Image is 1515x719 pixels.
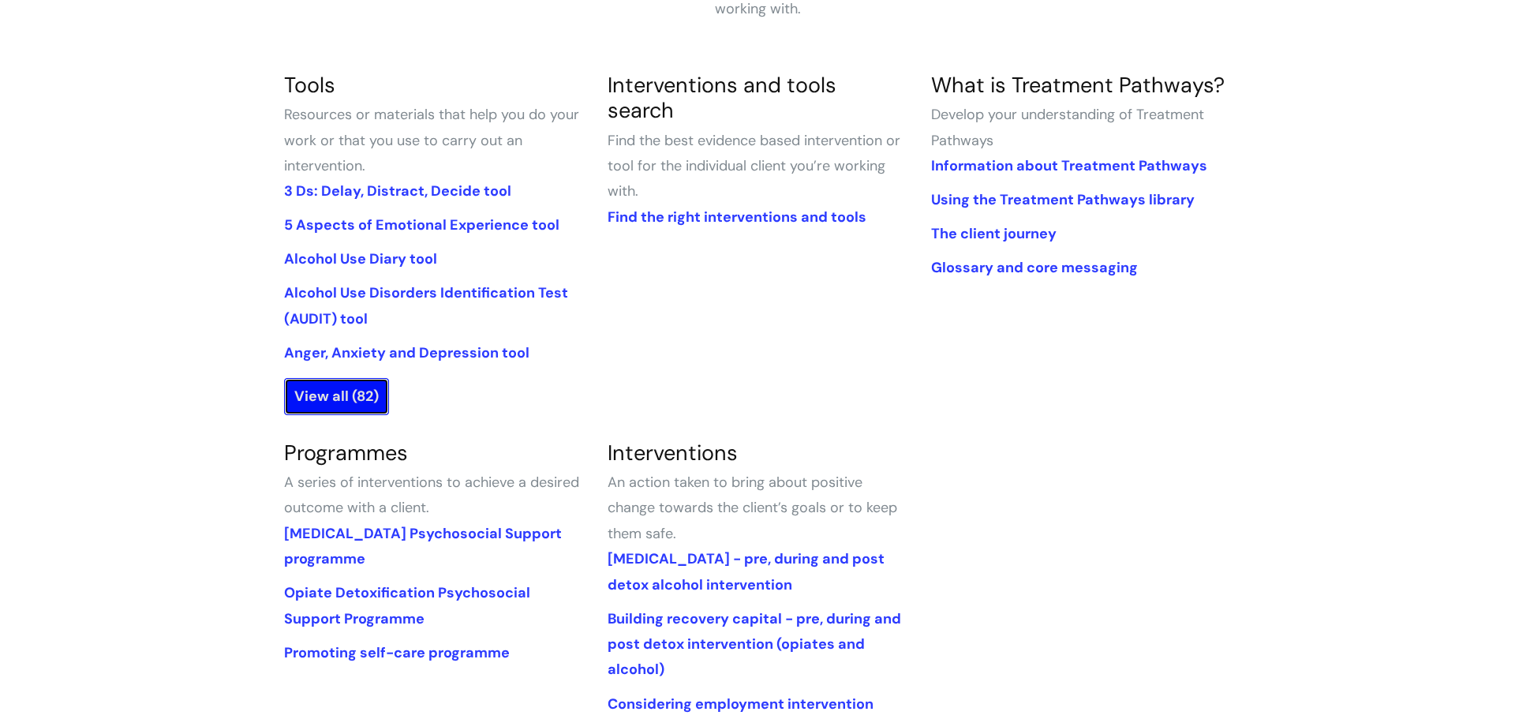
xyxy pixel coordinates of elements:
span: Resources or materials that help you do your work or that you use to carry out an intervention. [284,105,579,175]
a: Find the right interventions and tools [608,208,866,227]
a: Considering employment intervention [608,695,873,713]
a: Opiate Detoxification Psychosocial Support Programme [284,583,530,627]
a: Interventions [608,439,738,466]
span: A series of interventions to achieve a desired outcome with a client. [284,473,579,517]
span: Find the best evidence based intervention or tool for the individual client you’re working with. [608,131,900,201]
a: Interventions and tools search [608,71,836,124]
a: Glossary and core messaging [931,258,1138,277]
a: Programmes [284,439,408,466]
a: Promoting self-care programme [284,643,510,662]
a: 3 Ds: Delay, Distract, Decide tool [284,182,511,200]
a: Information about Treatment Pathways [931,156,1207,175]
span: Develop your understanding of Treatment Pathways [931,105,1204,149]
span: An action taken to bring about positive change towards the client’s goals or to keep them safe. [608,473,897,543]
a: Using the Treatment Pathways library [931,190,1195,209]
a: [MEDICAL_DATA] Psychosocial Support programme [284,524,562,568]
a: Anger, Anxiety and Depression tool [284,343,529,362]
a: Alcohol Use Disorders Identification Test (AUDIT) tool [284,283,568,328]
a: [MEDICAL_DATA] - pre, during and post detox alcohol intervention [608,549,885,594]
a: The client journey [931,224,1057,243]
a: 5 Aspects of Emotional Experience tool [284,215,559,234]
a: Building recovery capital - pre, during and post detox intervention (opiates and alcohol) [608,609,901,680]
a: Alcohol Use Diary tool [284,249,437,268]
a: View all (82) [284,378,389,414]
a: Tools [284,71,335,99]
a: What is Treatment Pathways? [931,71,1225,99]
